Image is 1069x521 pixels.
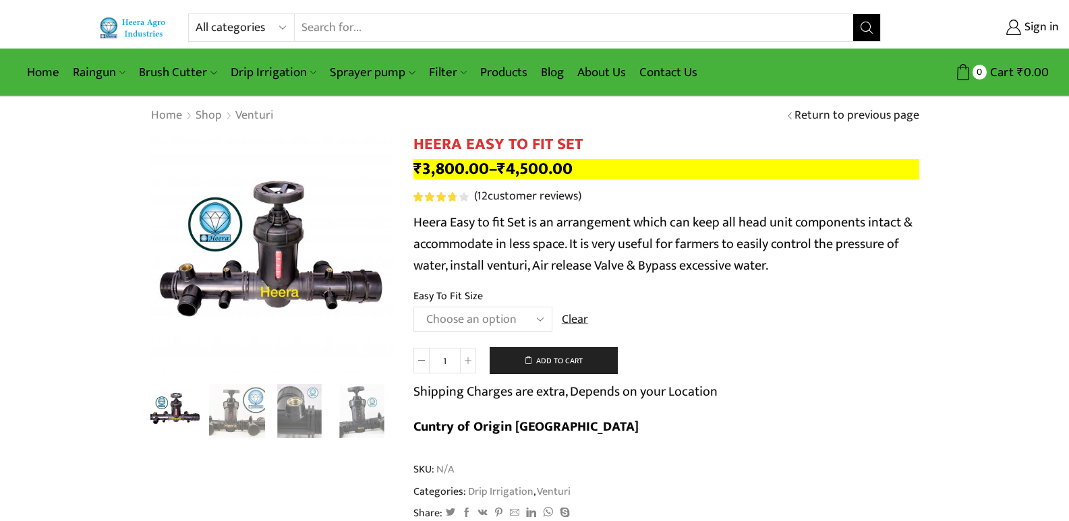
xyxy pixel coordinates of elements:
a: IMG_1483 [334,384,390,440]
a: Clear options [562,311,588,329]
p: – [413,159,919,179]
a: 0 Cart ₹0.00 [894,60,1049,85]
a: Home [20,57,66,88]
a: Return to previous page [794,107,919,125]
span: Cart [987,63,1014,82]
img: Heera Easy To Fit Set [150,135,393,377]
span: 0 [973,65,987,79]
span: Sign in [1021,19,1059,36]
span: ₹ [413,155,422,183]
button: Search button [853,14,880,41]
a: Brush Cutter [132,57,223,88]
nav: Breadcrumb [150,107,274,125]
a: Drip Irrigation [224,57,323,88]
bdi: 0.00 [1017,62,1049,83]
span: 12 [477,186,488,206]
a: Blog [534,57,571,88]
a: Products [473,57,534,88]
a: Sign in [901,16,1059,40]
a: Home [150,107,183,125]
a: Drip Irrigation [466,483,533,500]
a: Raingun [66,57,132,88]
input: Product quantity [430,348,460,373]
a: Venturi [536,483,571,500]
a: Filter [422,57,473,88]
div: Rated 3.83 out of 5 [413,192,468,202]
a: (12customer reviews) [474,188,581,206]
li: 1 / 8 [147,384,203,438]
img: Heera Easy To Fit Set [147,382,203,438]
span: Share: [413,505,442,521]
h1: HEERA EASY TO FIT SET [413,135,919,154]
a: Venturi [235,107,274,125]
span: N/A [434,462,454,477]
a: IMG_1477 [209,384,265,440]
a: About Us [571,57,633,88]
span: ₹ [497,155,506,183]
a: IMG_1482 [272,384,328,440]
li: 4 / 8 [334,384,390,438]
bdi: 3,800.00 [413,155,489,183]
p: Shipping Charges are extra, Depends on your Location [413,381,718,402]
div: 1 / 8 [150,135,393,377]
span: Rated out of 5 based on customer ratings [413,192,455,202]
a: Sprayer pump [323,57,422,88]
span: 12 [413,192,471,202]
bdi: 4,500.00 [497,155,573,183]
a: Contact Us [633,57,704,88]
li: 3 / 8 [272,384,328,438]
span: ₹ [1017,62,1024,83]
p: Heera Easy to fit Set is an arrangement which can keep all head unit components intact & accommod... [413,212,919,276]
span: SKU: [413,462,919,477]
li: 2 / 8 [209,384,265,438]
a: Shop [195,107,223,125]
button: Add to cart [490,347,618,374]
input: Search for... [295,14,853,41]
span: Categories: , [413,484,571,499]
label: Easy To Fit Size [413,288,483,304]
b: Cuntry of Origin [GEOGRAPHIC_DATA] [413,415,639,438]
